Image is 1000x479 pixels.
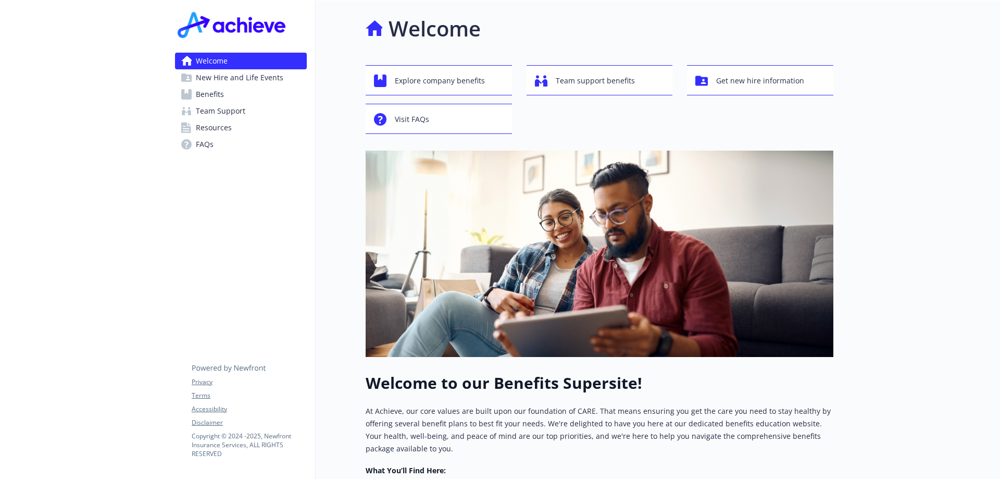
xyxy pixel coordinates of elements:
button: Visit FAQs [366,104,512,134]
a: New Hire and Life Events [175,69,307,86]
span: Benefits [196,86,224,103]
a: Disclaimer [192,418,306,427]
span: Visit FAQs [395,109,429,129]
a: FAQs [175,136,307,153]
span: Team support benefits [556,71,635,91]
span: Team Support [196,103,245,119]
button: Explore company benefits [366,65,512,95]
p: At Achieve, our core values are built upon our foundation of CARE. That means ensuring you get th... [366,405,833,455]
a: Welcome [175,53,307,69]
button: Get new hire information [687,65,833,95]
a: Privacy [192,377,306,387]
h1: Welcome to our Benefits Supersite! [366,374,833,392]
a: Resources [175,119,307,136]
a: Team Support [175,103,307,119]
span: FAQs [196,136,214,153]
img: overview page banner [366,151,833,357]
span: Get new hire information [716,71,804,91]
span: Explore company benefits [395,71,485,91]
a: Benefits [175,86,307,103]
strong: What You’ll Find Here: [366,465,446,475]
span: Resources [196,119,232,136]
p: Copyright © 2024 - 2025 , Newfront Insurance Services, ALL RIGHTS RESERVED [192,432,306,458]
button: Team support benefits [527,65,673,95]
span: Welcome [196,53,228,69]
span: New Hire and Life Events [196,69,283,86]
h1: Welcome [389,13,481,44]
a: Terms [192,391,306,400]
a: Accessibility [192,404,306,414]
